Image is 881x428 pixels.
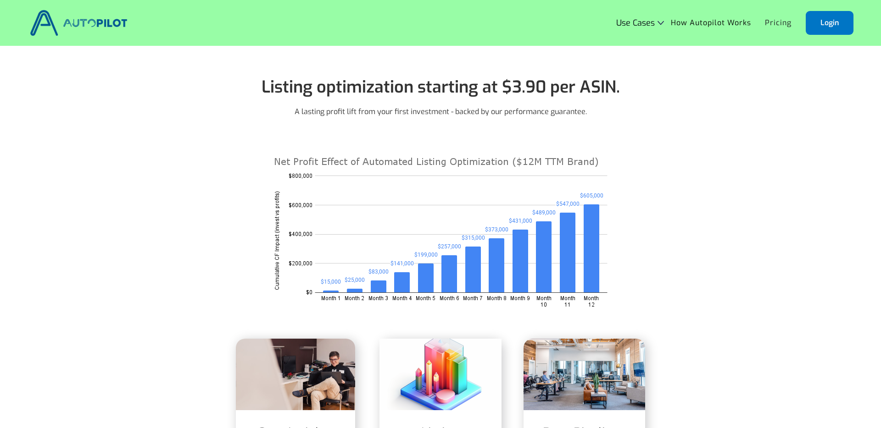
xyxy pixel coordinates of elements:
a: Pricing [758,14,798,32]
a: How Autopilot Works [664,14,758,32]
img: Icon Rounded Chevron Dark - BRIX Templates [658,21,664,25]
div: Use Cases [616,18,664,27]
p: A lasting profit lift from your first investment - backed by our performance guarantee. [295,106,587,117]
div: Use Cases [616,18,655,27]
a: Login [806,11,853,35]
span: Listing optimization starting at $3.90 per ASIN. [262,76,620,98]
